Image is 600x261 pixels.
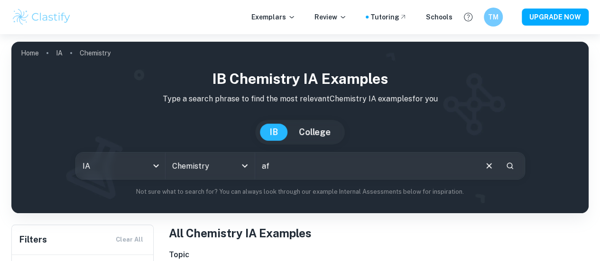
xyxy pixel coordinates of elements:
button: College [289,124,340,141]
h1: All Chemistry IA Examples [169,225,589,242]
h6: Topic [169,249,589,261]
p: Exemplars [251,12,295,22]
input: E.g. enthalpy of combustion, Winkler method, phosphate and temperature... [255,153,476,179]
button: Search [502,158,518,174]
p: Type a search phrase to find the most relevant Chemistry IA examples for you [19,93,581,105]
a: Schools [426,12,452,22]
p: Review [314,12,347,22]
a: IA [56,46,63,60]
button: IB [260,124,287,141]
button: UPGRADE NOW [522,9,589,26]
img: profile cover [11,42,589,213]
a: Home [21,46,39,60]
button: Help and Feedback [460,9,476,25]
button: Clear [480,157,498,175]
img: Clastify logo [11,8,72,27]
button: TM [484,8,503,27]
div: IA [76,153,165,179]
p: Chemistry [80,48,111,58]
p: Not sure what to search for? You can always look through our example Internal Assessments below f... [19,187,581,197]
h6: Filters [19,233,47,246]
a: Tutoring [370,12,407,22]
h1: IB Chemistry IA examples [19,68,581,90]
h6: TM [488,12,499,22]
button: Open [238,159,251,172]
